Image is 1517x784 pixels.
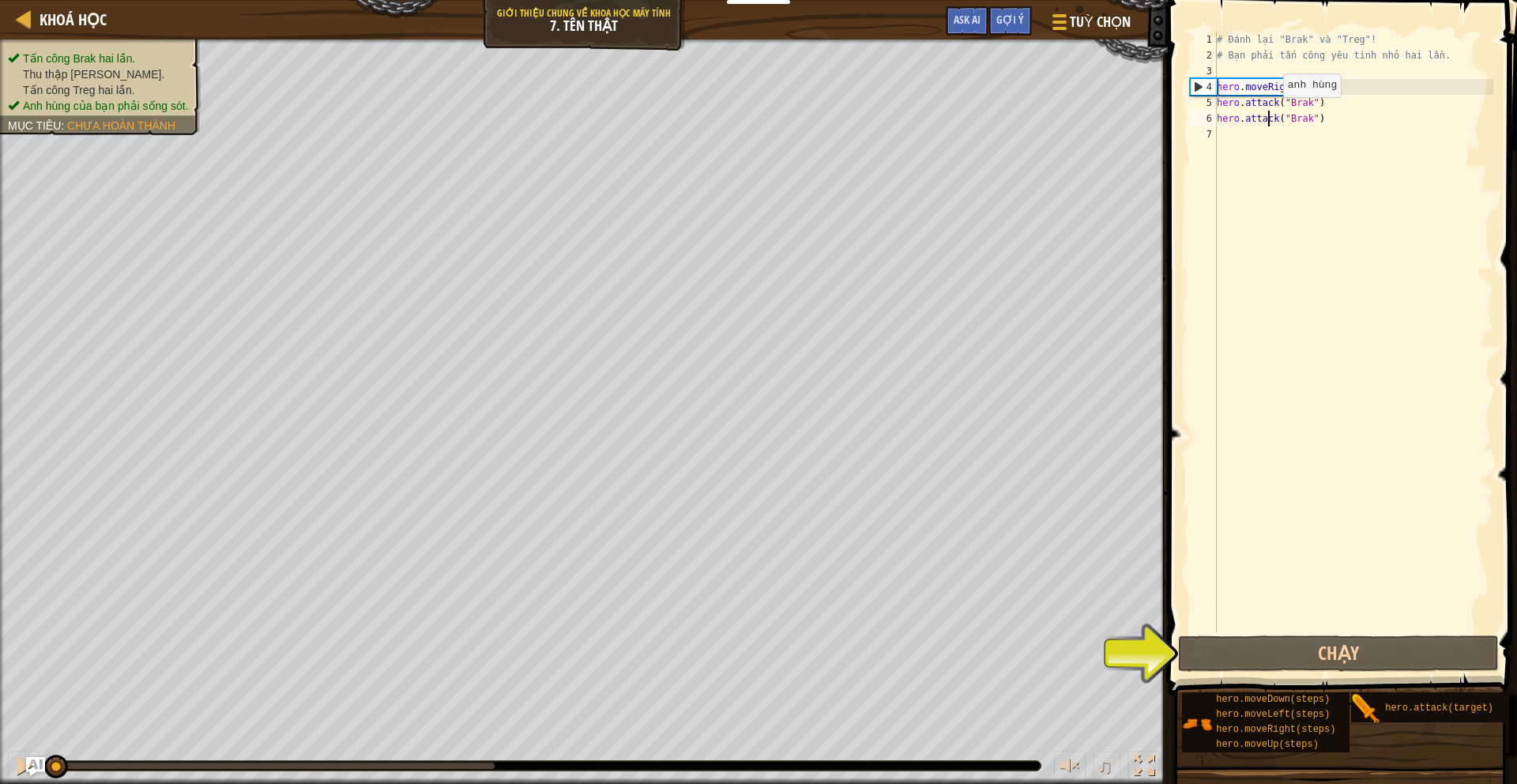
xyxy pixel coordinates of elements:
[954,12,981,27] span: Ask AI
[23,84,135,96] span: Tấn công Treg hai lần.
[40,9,107,30] span: Khoá học
[32,9,107,30] a: Khoá học
[996,12,1024,27] span: Gợi ý
[67,119,175,132] span: Chưa hoàn thành
[1190,95,1217,111] div: 5
[61,119,67,132] span: :
[1190,32,1217,47] div: 1
[1070,12,1131,32] span: Tuỳ chọn
[8,752,40,784] button: ⌘ + P: Pause
[1182,709,1212,739] img: portrait.png
[1385,703,1493,714] span: hero.attack(target)
[1288,79,1337,91] code: anh hùng
[1128,752,1160,784] button: Bật tắt chế độ toàn màn hình
[23,68,164,81] span: Thu thập [PERSON_NAME].
[1054,752,1086,784] button: Tùy chỉnh âm lượng
[1216,724,1335,735] span: hero.moveRight(steps)
[1216,709,1330,720] span: hero.moveLeft(steps)
[1351,694,1381,724] img: portrait.png
[1040,6,1140,43] button: Tuỳ chọn
[1216,694,1330,705] span: hero.moveDown(steps)
[8,51,189,66] li: Tấn công Brak hai lần.
[1190,111,1217,126] div: 6
[23,100,189,112] span: Anh hùng của bạn phải sống sót.
[23,52,136,65] span: Tấn công Brak hai lần.
[946,6,988,36] button: Ask AI
[1190,63,1217,79] div: 3
[1190,126,1217,142] div: 7
[1094,752,1120,784] button: ♫
[1190,47,1217,63] div: 2
[1216,739,1319,750] span: hero.moveUp(steps)
[8,119,61,132] span: Mục tiêu
[26,757,45,776] button: Ask AI
[1097,754,1112,778] span: ♫
[1191,79,1217,95] div: 4
[8,98,189,114] li: Anh hùng của bạn phải sống sót.
[8,82,189,98] li: Tấn công Treg hai lần.
[1178,635,1499,672] button: Chạy
[8,66,189,82] li: Thu thập viên ngọc.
